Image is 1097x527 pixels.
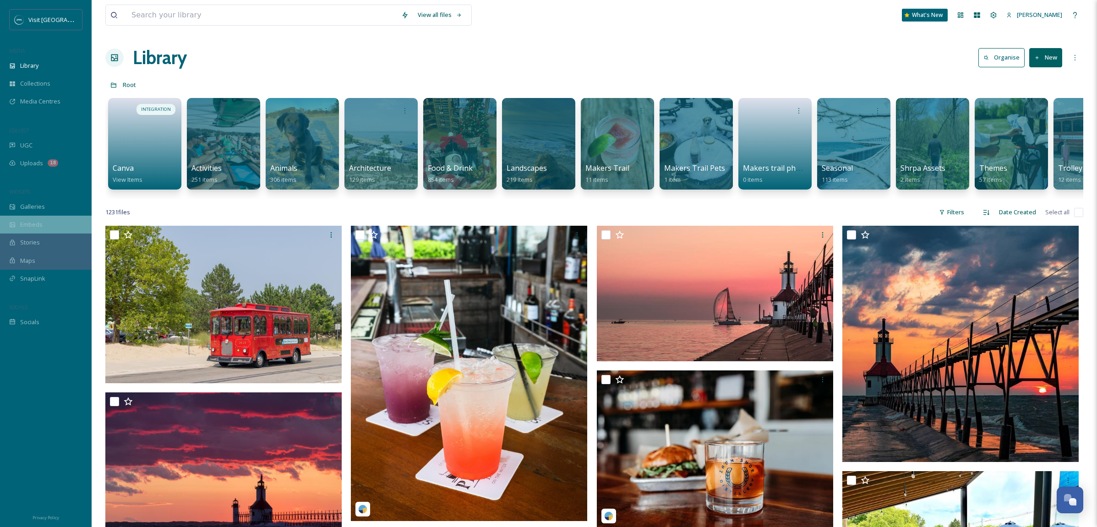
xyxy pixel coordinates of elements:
[585,175,608,184] span: 11 items
[358,505,367,514] img: snapsea-logo.png
[9,47,25,54] span: MEDIA
[123,79,136,90] a: Root
[191,164,222,184] a: Activities251 items
[978,48,1025,67] button: Organise
[428,175,454,184] span: 854 items
[20,79,50,88] span: Collections
[20,97,60,106] span: Media Centres
[9,304,27,310] span: SOCIALS
[20,159,43,168] span: Uploads
[33,511,59,522] a: Privacy Policy
[15,15,24,24] img: SM%20Social%20Profile.png
[20,202,45,211] span: Galleries
[1057,487,1083,513] button: Open Chat
[822,163,853,173] span: Seasonal
[979,164,1007,184] a: Themes57 items
[1058,164,1082,184] a: Trolley12 items
[270,163,297,173] span: Animals
[664,163,725,173] span: Makers Trail Pets
[1058,163,1082,173] span: Trolley
[123,81,136,89] span: Root
[664,175,681,184] span: 1 item
[1029,48,1062,67] button: New
[28,15,131,24] span: Visit [GEOGRAPHIC_DATA][US_STATE]
[901,175,920,184] span: 2 items
[351,226,587,521] img: plankstavern-5001359.jpg
[1045,208,1070,217] span: Select all
[585,164,629,184] a: Makers Trail11 items
[979,163,1007,173] span: Themes
[979,175,1002,184] span: 57 items
[133,44,187,71] a: Library
[105,226,342,383] img: FB7A1967.jpg
[901,163,945,173] span: Shrpa Assets
[191,175,218,184] span: 251 items
[743,163,811,173] span: Makers trail photos
[33,515,59,521] span: Privacy Policy
[934,203,969,221] div: Filters
[20,238,40,247] span: Stories
[604,511,613,521] img: snapsea-logo.png
[507,163,547,173] span: Landscapes
[507,164,547,184] a: Landscapes219 items
[428,164,473,184] a: Food & Drink854 items
[349,175,375,184] span: 129 items
[585,163,629,173] span: Makers Trail
[9,127,29,134] span: COLLECT
[902,9,948,22] a: What's New
[48,159,58,167] div: 18
[664,164,725,184] a: Makers Trail Pets1 item
[105,208,130,217] span: 1231 file s
[743,164,811,184] a: Makers trail photos0 items
[191,163,222,173] span: Activities
[743,175,763,184] span: 0 items
[270,164,297,184] a: Animals306 items
[105,93,184,190] a: INTEGRATIONCanvaView Items
[822,164,853,184] a: Seasonal113 items
[842,226,1079,462] img: theforgetfulwanderer_18005394706233756.jpg
[270,175,296,184] span: 306 items
[20,274,45,283] span: SnapLink
[413,6,467,24] a: View all files
[428,163,473,173] span: Food & Drink
[9,188,30,195] span: WIDGETS
[349,164,391,184] a: Architecture129 items
[1058,175,1081,184] span: 12 items
[20,256,35,265] span: Maps
[20,220,43,229] span: Embeds
[141,106,171,113] span: INTEGRATION
[1017,11,1062,19] span: [PERSON_NAME]
[20,318,39,326] span: Socials
[597,226,833,361] img: photojolo_1825190736133820356_25644035 (1) (1).jpg
[507,175,533,184] span: 219 items
[822,175,848,184] span: 113 items
[901,164,945,184] a: Shrpa Assets2 items
[349,163,391,173] span: Architecture
[113,163,134,173] span: Canva
[113,175,142,184] span: View Items
[1002,6,1067,24] a: [PERSON_NAME]
[127,5,397,25] input: Search your library
[994,203,1041,221] div: Date Created
[20,61,38,70] span: Library
[20,141,33,150] span: UGC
